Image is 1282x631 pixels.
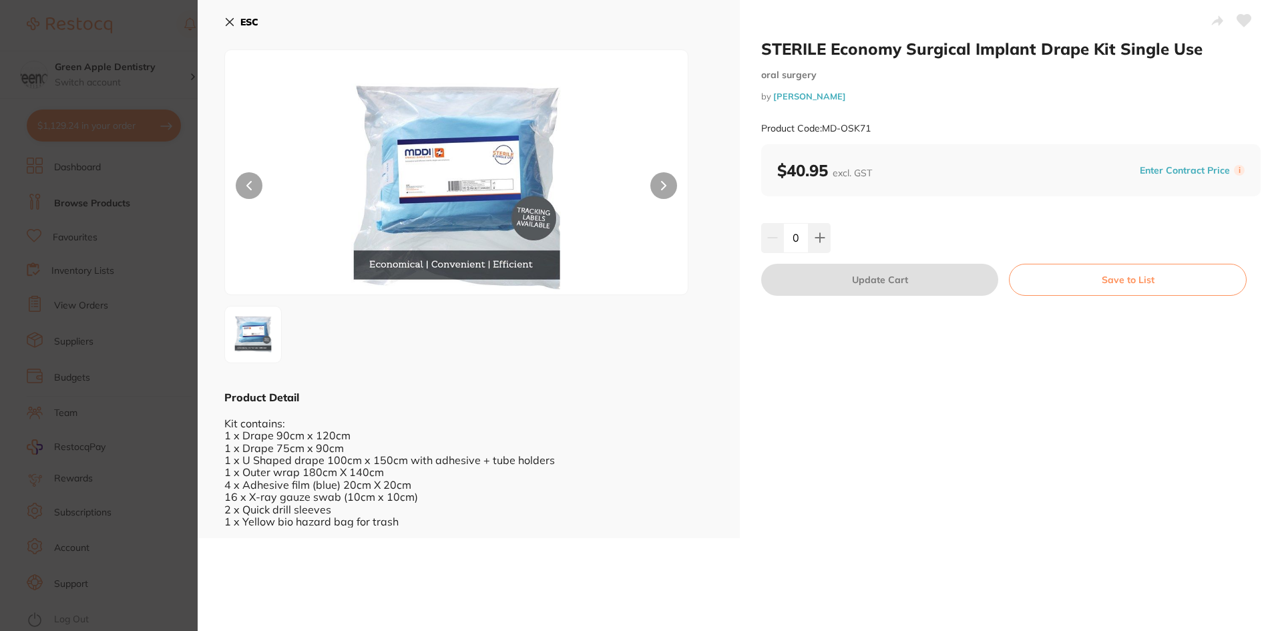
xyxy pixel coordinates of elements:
button: Save to List [1009,264,1247,296]
img: LmpwZw [318,83,596,294]
img: LmpwZw [229,310,277,359]
button: Enter Contract Price [1136,164,1234,177]
span: excl. GST [833,167,872,179]
b: $40.95 [777,160,872,180]
h2: STERILE Economy Surgical Implant Drape Kit Single Use [761,39,1261,59]
small: oral surgery [761,69,1261,81]
button: ESC [224,11,258,33]
small: by [761,91,1261,101]
small: Product Code: MD-OSK71 [761,123,871,134]
b: Product Detail [224,391,299,404]
div: Kit contains: 1 x Drape 90cm x 120cm 1 x Drape 75cm x 90cm 1 x U Shaped drape 100cm x 150cm with ... [224,405,713,528]
button: Update Cart [761,264,998,296]
a: [PERSON_NAME] [773,91,846,101]
label: i [1234,165,1245,176]
b: ESC [240,16,258,28]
